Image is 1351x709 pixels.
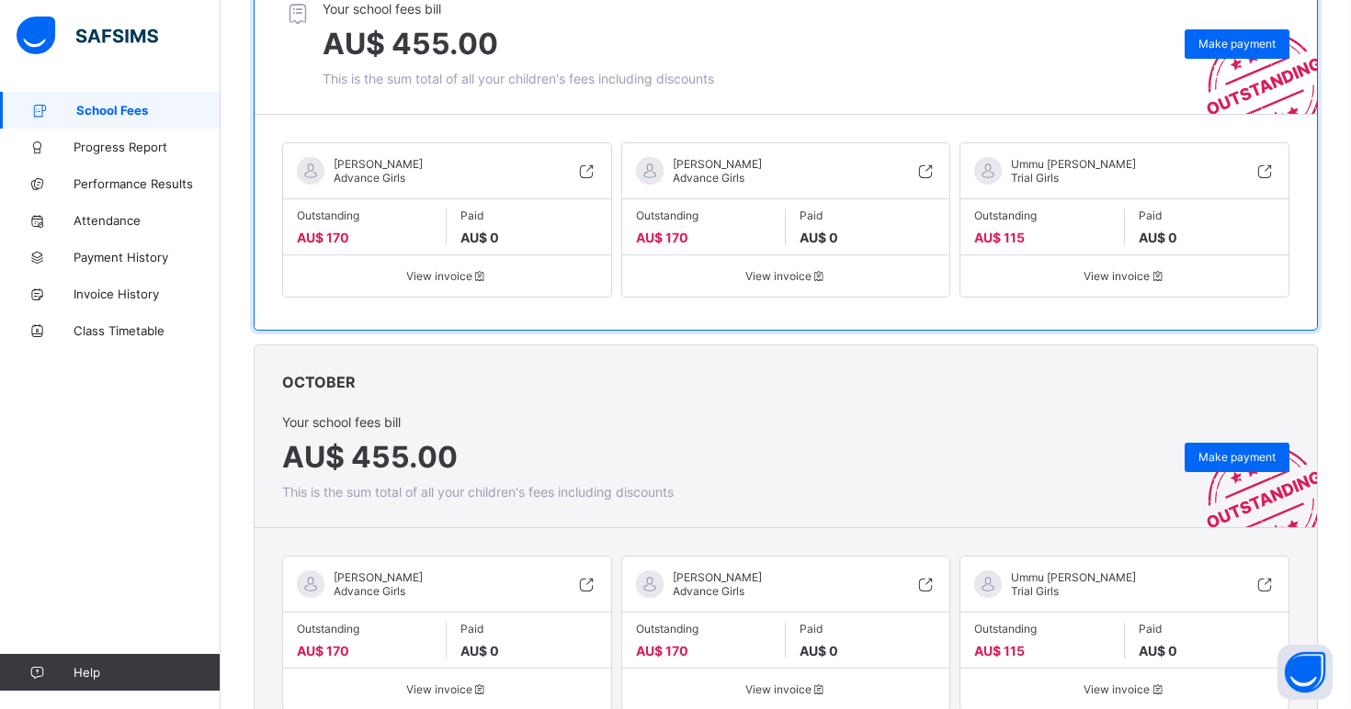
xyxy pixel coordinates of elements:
[1139,622,1275,636] span: Paid
[297,622,432,636] span: Outstanding
[297,208,432,222] span: Outstanding
[297,643,349,658] span: AU$ 170
[74,213,221,228] span: Attendance
[636,622,771,636] span: Outstanding
[800,230,838,245] span: AU$ 0
[1198,37,1276,51] span: Make payment
[74,323,221,338] span: Class Timetable
[74,250,221,264] span: Payment History
[460,208,596,222] span: Paid
[1011,570,1136,584] span: Ummu [PERSON_NAME]
[460,230,499,245] span: AU$ 0
[636,269,937,283] span: View invoice
[282,414,674,430] span: Your school fees bill
[974,682,1275,696] span: View invoice
[74,140,221,154] span: Progress Report
[1184,422,1317,527] img: outstanding-stamp.3c148f88c3ebafa6da95868fa43343a1.svg
[1198,450,1276,464] span: Make payment
[334,584,405,598] span: Advance Girls
[673,171,744,185] span: Advance Girls
[76,103,221,118] span: School Fees
[1277,645,1333,700] button: Open asap
[974,622,1109,636] span: Outstanding
[636,230,688,245] span: AU$ 170
[334,570,423,584] span: [PERSON_NAME]
[673,584,744,598] span: Advance Girls
[74,287,221,301] span: Invoice History
[17,17,158,55] img: safsims
[1139,230,1177,245] span: AU$ 0
[974,269,1275,283] span: View invoice
[1184,9,1317,114] img: outstanding-stamp.3c148f88c3ebafa6da95868fa43343a1.svg
[323,71,714,86] span: This is the sum total of all your children's fees including discounts
[297,682,597,696] span: View invoice
[636,208,771,222] span: Outstanding
[673,157,762,171] span: [PERSON_NAME]
[460,643,499,658] span: AU$ 0
[1011,157,1136,171] span: Ummu [PERSON_NAME]
[636,682,937,696] span: View invoice
[282,484,674,500] span: This is the sum total of all your children's fees including discounts
[323,26,498,62] span: AU$ 455.00
[334,171,405,185] span: Advance Girls
[974,208,1109,222] span: Outstanding
[1011,584,1059,598] span: Trial Girls
[282,439,458,475] span: AU$ 455.00
[1139,208,1275,222] span: Paid
[334,157,423,171] span: [PERSON_NAME]
[1011,171,1059,185] span: Trial Girls
[673,570,762,584] span: [PERSON_NAME]
[800,622,936,636] span: Paid
[297,269,597,283] span: View invoice
[297,230,349,245] span: AU$ 170
[636,643,688,658] span: AU$ 170
[460,622,596,636] span: Paid
[323,1,714,17] span: Your school fees bill
[74,176,221,191] span: Performance Results
[800,643,838,658] span: AU$ 0
[974,230,1025,245] span: AU$ 115
[282,373,356,391] span: OCTOBER
[974,643,1025,658] span: AU$ 115
[74,665,220,680] span: Help
[1139,643,1177,658] span: AU$ 0
[800,208,936,222] span: Paid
